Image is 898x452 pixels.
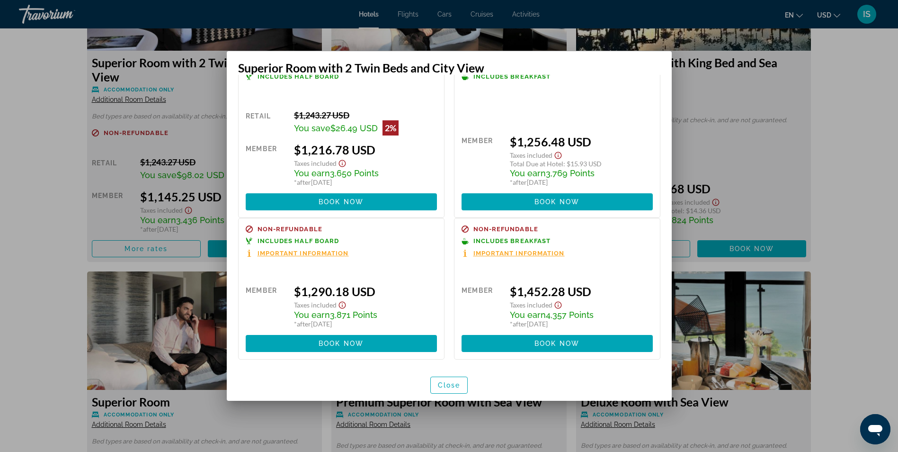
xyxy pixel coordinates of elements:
[382,120,399,136] div: 2%
[294,159,337,167] span: Taxes included
[473,250,565,256] span: Important Information
[552,149,564,160] button: Show Taxes and Fees disclaimer
[510,168,546,178] span: You earn
[462,249,565,257] button: Important Information
[510,160,653,168] div: : $15.93 USD
[246,335,437,352] button: Book now
[473,238,551,244] span: Includes Breakfast
[258,238,339,244] span: Includes Half Board
[510,135,653,149] div: $1,256.48 USD
[860,414,890,444] iframe: Button to launch messaging window
[438,381,461,389] span: Close
[294,320,437,328] div: * [DATE]
[473,226,538,232] span: Non-refundable
[258,73,339,80] span: Includes Half Board
[319,198,364,206] span: Book now
[510,160,563,168] span: Total Due at Hotel
[430,377,468,394] button: Close
[510,178,653,186] div: * [DATE]
[246,193,437,210] button: Book now
[294,310,330,320] span: You earn
[258,226,322,232] span: Non-refundable
[510,151,552,159] span: Taxes included
[462,335,653,352] button: Book now
[294,301,337,309] span: Taxes included
[246,110,287,136] div: Retail
[534,340,579,347] span: Book now
[473,73,551,80] span: Includes Breakfast
[552,298,564,309] button: Show Taxes and Fees disclaimer
[337,157,348,168] button: Show Taxes and Fees disclaimer
[337,298,348,309] button: Show Taxes and Fees disclaimer
[294,110,437,120] div: $1,243.27 USD
[510,284,653,298] div: $1,452.28 USD
[462,193,653,210] button: Book now
[513,320,527,328] span: after
[510,301,552,309] span: Taxes included
[462,284,503,328] div: Member
[330,168,379,178] span: 3,650 Points
[513,178,527,186] span: after
[510,320,653,328] div: * [DATE]
[294,143,437,157] div: $1,216.78 USD
[330,310,377,320] span: 3,871 Points
[319,340,364,347] span: Book now
[294,123,330,133] span: You save
[294,178,437,186] div: * [DATE]
[297,178,311,186] span: after
[294,284,437,298] div: $1,290.18 USD
[238,61,660,75] h3: Superior Room with 2 Twin Beds and City View
[546,310,594,320] span: 4,357 Points
[297,320,311,328] span: after
[546,168,595,178] span: 3,769 Points
[246,284,287,328] div: Member
[510,310,546,320] span: You earn
[294,168,330,178] span: You earn
[246,143,287,186] div: Member
[258,250,349,256] span: Important Information
[462,135,503,186] div: Member
[330,123,378,133] span: $26.49 USD
[246,249,349,257] button: Important Information
[534,198,579,206] span: Book now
